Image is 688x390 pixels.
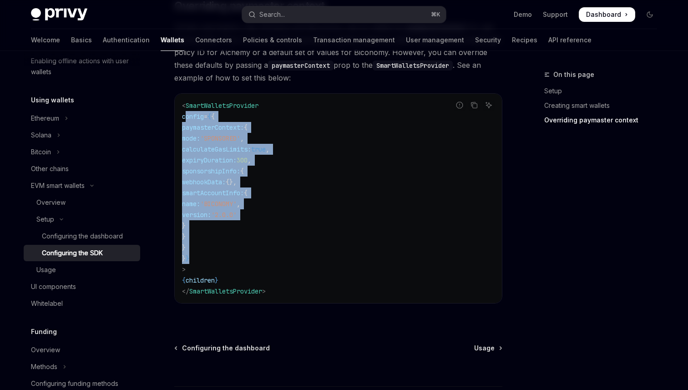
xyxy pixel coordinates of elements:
[211,211,237,219] span: '2.0.0'
[182,123,244,132] span: paymasterContext:
[182,265,186,274] span: >
[182,233,186,241] span: }
[36,197,66,208] div: Overview
[31,95,74,106] h5: Using wallets
[31,361,57,372] div: Methods
[24,110,140,127] button: Toggle Ethereum section
[182,222,186,230] span: }
[182,276,186,284] span: {
[240,167,244,175] span: {
[42,248,103,258] div: Configuring the SDK
[71,29,92,51] a: Basics
[553,69,594,80] span: On this page
[543,10,568,19] a: Support
[31,378,118,389] div: Configuring funding methods
[31,113,59,124] div: Ethereum
[182,178,226,186] span: webhookData:
[182,344,270,353] span: Configuring the dashboard
[182,243,186,252] span: }
[195,29,232,51] a: Connectors
[182,112,204,121] span: config
[182,254,186,263] span: }
[544,84,664,98] a: Setup
[24,211,140,228] button: Toggle Setup section
[579,7,635,22] a: Dashboard
[24,262,140,278] a: Usage
[175,344,270,353] a: Configuring the dashboard
[182,156,237,164] span: expiryDuration:
[514,10,532,19] a: Demo
[42,231,123,242] div: Configuring the dashboard
[431,11,440,18] span: ⌘ K
[24,295,140,312] a: Whitelabel
[266,145,269,153] span: ,
[24,177,140,194] button: Toggle EVM smart wallets section
[182,145,251,153] span: calculateGasLimits:
[36,214,54,225] div: Setup
[544,113,664,127] a: Overriding paymaster context
[544,98,664,113] a: Creating smart wallets
[226,178,237,186] span: {},
[200,200,237,208] span: 'BICONOMY'
[24,342,140,358] a: Overview
[200,134,240,142] span: 'SPONSORED'
[512,29,537,51] a: Recipes
[251,145,266,153] span: true
[31,130,51,141] div: Solana
[586,10,621,19] span: Dashboard
[240,134,244,142] span: ,
[373,61,453,71] code: SmartWalletsProvider
[24,245,140,261] a: Configuring the SDK
[24,279,140,295] a: UI components
[182,200,200,208] span: name:
[182,287,189,295] span: </
[161,29,184,51] a: Wallets
[207,112,211,121] span: {
[189,287,262,295] span: SmartWalletsProvider
[483,99,495,111] button: Ask AI
[548,29,592,51] a: API reference
[244,123,248,132] span: {
[259,9,285,20] div: Search...
[215,276,218,284] span: }
[211,112,215,121] span: {
[174,20,502,84] span: Certain paymasters, like Alchemy and Biconomy, use an additional for gas sponsorship. Privy const...
[31,29,60,51] a: Welcome
[24,228,140,244] a: Configuring the dashboard
[31,281,76,292] div: UI components
[182,167,240,175] span: sponsorshipInfo:
[182,134,200,142] span: mode:
[204,112,207,121] span: =
[243,29,302,51] a: Policies & controls
[237,200,240,208] span: ,
[182,101,186,110] span: <
[24,53,140,80] a: Enabling offline actions with user wallets
[262,287,266,295] span: >
[31,326,57,337] h5: Funding
[36,264,56,275] div: Usage
[24,127,140,143] button: Toggle Solana section
[642,7,657,22] button: Toggle dark mode
[268,61,334,71] code: paymasterContext
[182,189,244,197] span: smartAccountInfo:
[474,344,501,353] a: Usage
[24,194,140,211] a: Overview
[468,99,480,111] button: Copy the contents from the code block
[454,99,465,111] button: Report incorrect code
[31,163,69,174] div: Other chains
[186,254,189,263] span: }
[474,344,495,353] span: Usage
[31,180,85,191] div: EVM smart wallets
[244,189,248,197] span: {
[24,161,140,177] a: Other chains
[313,29,395,51] a: Transaction management
[186,276,215,284] span: children
[242,6,446,23] button: Open search
[31,8,87,21] img: dark logo
[31,147,51,157] div: Bitcoin
[406,29,464,51] a: User management
[186,101,258,110] span: SmartWalletsProvider
[237,156,248,164] span: 300
[182,211,211,219] span: version:
[103,29,150,51] a: Authentication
